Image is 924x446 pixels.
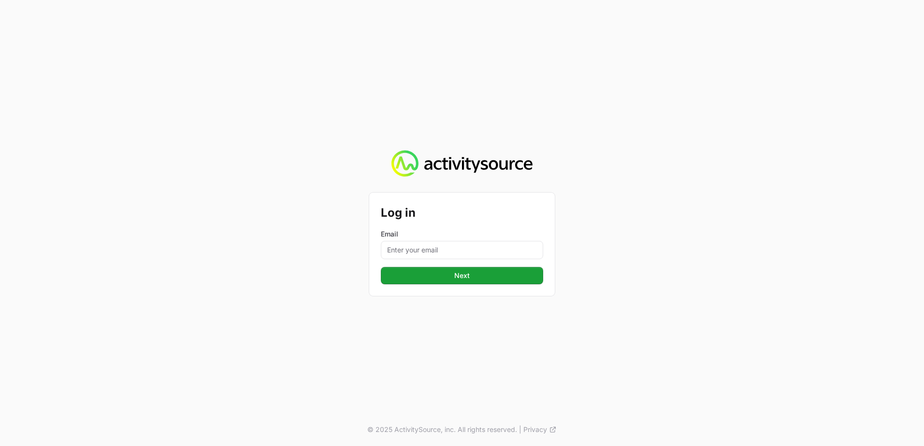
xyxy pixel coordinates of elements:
[367,425,517,434] p: © 2025 ActivitySource, inc. All rights reserved.
[381,267,543,284] button: Next
[391,150,532,177] img: Activity Source
[381,204,543,222] h2: Log in
[381,229,543,239] label: Email
[454,270,470,281] span: Next
[523,425,557,434] a: Privacy
[381,241,543,259] input: Enter your email
[519,425,521,434] span: |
